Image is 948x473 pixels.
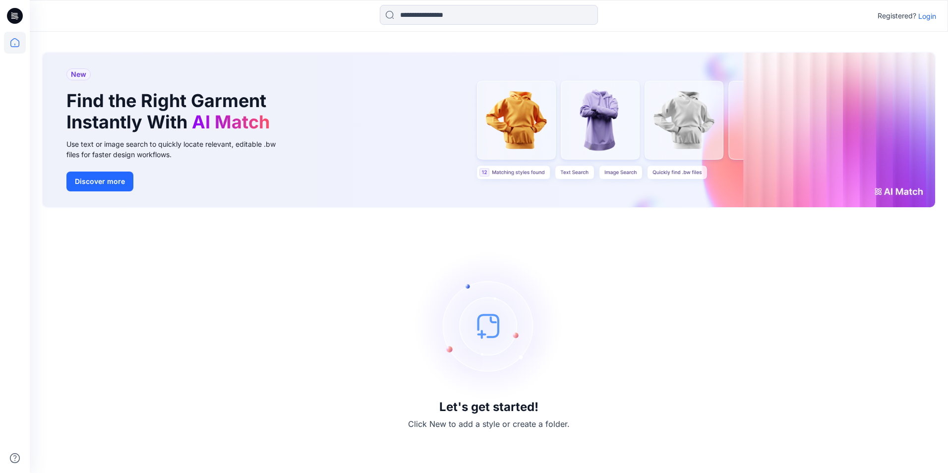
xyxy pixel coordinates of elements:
h1: Find the Right Garment Instantly With [66,90,275,133]
div: Use text or image search to quickly locate relevant, editable .bw files for faster design workflows. [66,139,290,160]
img: empty-state-image.svg [415,251,563,400]
p: Registered? [878,10,916,22]
button: Discover more [66,172,133,191]
p: Click New to add a style or create a folder. [408,418,570,430]
span: New [71,68,86,80]
h3: Let's get started! [439,400,538,414]
span: AI Match [192,111,270,133]
p: Login [918,11,936,21]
